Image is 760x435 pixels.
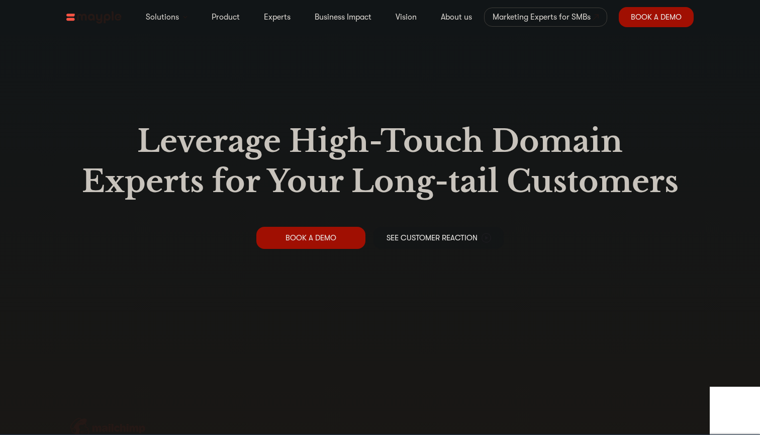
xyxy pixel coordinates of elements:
div: Marketing Experts for SMBs [493,10,591,24]
a: Experts [264,11,291,23]
p: BOOK A DEMO [286,233,336,243]
h1: Leverage High-Touch Domain Experts for Your Long-tail Customers [74,121,686,202]
img: mayple-logo [66,11,122,24]
a: About us [441,11,472,23]
a: Marketing Experts for SMBs [484,8,607,27]
a: Product [212,11,240,23]
a: See Customer Reaction [373,227,504,249]
iframe: Chat Widget [710,387,760,435]
p: See Customer Reaction [387,233,478,243]
a: BOOK A DEMO [256,227,365,249]
a: Solutions [146,11,179,23]
div: Book A Demo [619,7,694,27]
a: Vision [396,11,417,23]
a: Business Impact [315,11,371,23]
img: arrow-down [183,16,187,19]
